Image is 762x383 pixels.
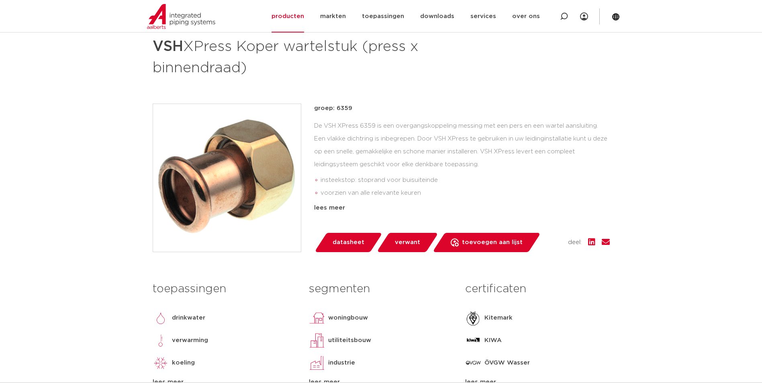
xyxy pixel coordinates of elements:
[568,238,582,247] span: deel:
[309,310,325,326] img: woningbouw
[321,187,610,200] li: voorzien van alle relevante keuren
[321,174,610,187] li: insteekstop: stoprand voor buisuiteinde
[333,236,364,249] span: datasheet
[484,358,530,368] p: ÖVGW Wasser
[153,35,454,78] h1: XPress Koper wartelstuk (press x binnendraad)
[484,336,502,345] p: KIWA
[484,313,513,323] p: Kitemark
[395,236,420,249] span: verwant
[321,200,610,212] li: Leak Before Pressed-functie
[328,313,368,323] p: woningbouw
[153,355,169,371] img: koeling
[172,336,208,345] p: verwarming
[153,332,169,348] img: verwarming
[465,355,481,371] img: ÖVGW Wasser
[172,313,205,323] p: drinkwater
[465,281,609,297] h3: certificaten
[314,233,382,252] a: datasheet
[309,332,325,348] img: utiliteitsbouw
[314,104,610,113] p: groep: 6359
[465,332,481,348] img: KIWA
[309,355,325,371] img: industrie
[309,281,453,297] h3: segmenten
[153,104,301,252] img: Product Image for VSH XPress Koper wartelstuk (press x binnendraad)
[328,336,371,345] p: utiliteitsbouw
[314,120,610,200] div: De VSH XPress 6359 is een overgangskoppeling messing met een pers en een wartel aansluiting. Een ...
[376,233,438,252] a: verwant
[172,358,195,368] p: koeling
[328,358,355,368] p: industrie
[465,310,481,326] img: Kitemark
[462,236,523,249] span: toevoegen aan lijst
[314,203,610,213] div: lees meer
[153,39,183,54] strong: VSH
[153,310,169,326] img: drinkwater
[153,281,297,297] h3: toepassingen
